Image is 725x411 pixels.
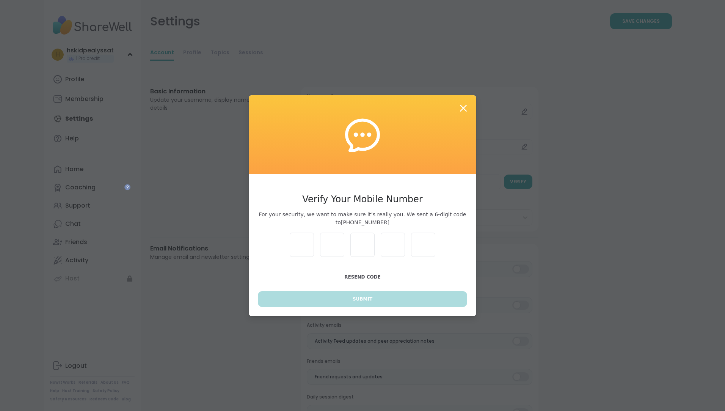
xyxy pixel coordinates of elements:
span: For your security, we want to make sure it’s really you. We sent a 6-digit code to [PHONE_NUMBER] [258,211,467,227]
iframe: Spotlight [124,184,130,190]
span: Resend Code [344,274,381,280]
h3: Verify Your Mobile Number [258,192,467,206]
span: Submit [353,296,372,302]
button: Submit [258,291,467,307]
button: Resend Code [258,269,467,285]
